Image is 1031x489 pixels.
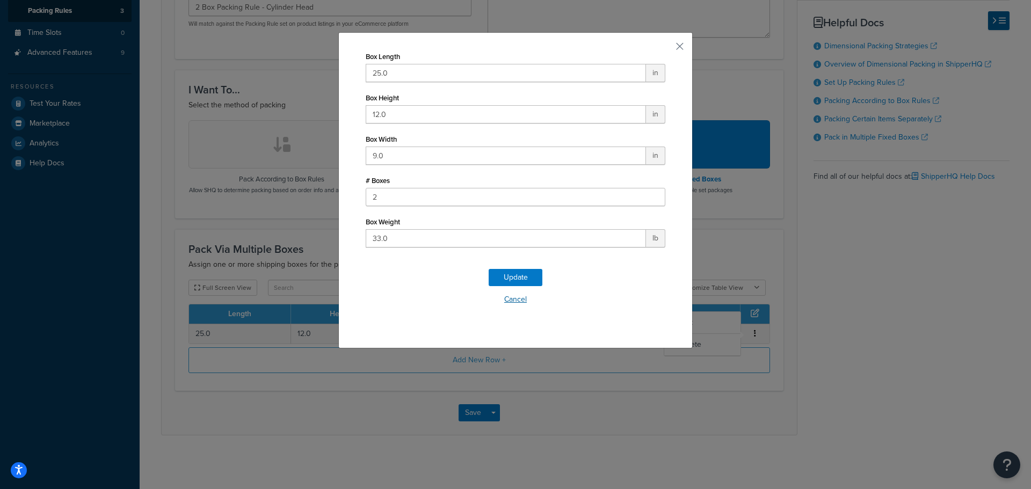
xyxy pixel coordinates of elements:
[646,64,665,82] span: in
[366,94,399,102] label: Box Height
[366,177,390,185] label: # Boxes
[366,135,397,143] label: Box Width
[646,147,665,165] span: in
[366,53,400,61] label: Box Length
[366,218,400,226] label: Box Weight
[646,229,665,247] span: lb
[366,291,665,308] button: Cancel
[646,105,665,123] span: in
[489,269,542,286] button: Update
